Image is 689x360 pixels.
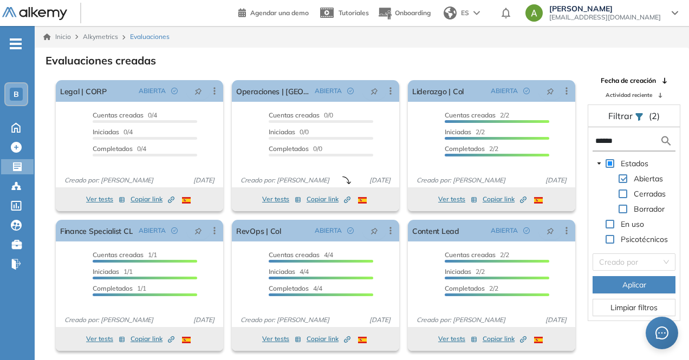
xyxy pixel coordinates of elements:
span: Agendar una demo [250,9,309,17]
span: Completados [445,284,485,292]
span: Cuentas creadas [269,251,320,259]
a: Operaciones | [GEOGRAPHIC_DATA] [236,80,310,102]
span: pushpin [370,87,378,95]
span: [DATE] [541,175,571,185]
span: 2/2 [445,111,509,119]
span: Completados [93,145,133,153]
span: Actividad reciente [606,91,652,99]
span: Creado por: [PERSON_NAME] [412,315,510,325]
span: Estados [619,157,651,170]
img: ESP [534,337,543,343]
img: search icon [660,134,673,148]
img: world [444,6,457,19]
button: pushpin [538,222,562,239]
img: ESP [534,197,543,204]
span: 1/1 [93,251,157,259]
button: Copiar link [307,193,350,206]
span: Completados [269,145,309,153]
span: pushpin [547,87,554,95]
span: Abiertas [634,174,663,184]
span: check-circle [171,88,178,94]
span: 4/4 [269,267,309,276]
span: Completados [445,145,485,153]
span: Creado por: [PERSON_NAME] [60,175,158,185]
span: 4/4 [269,284,322,292]
span: Abiertas [632,172,665,185]
a: Inicio [43,32,71,42]
span: check-circle [347,227,354,234]
span: Iniciadas [93,267,119,276]
span: 0/4 [93,111,157,119]
span: pushpin [547,226,554,235]
span: Iniciadas [269,267,295,276]
span: Copiar link [483,334,526,344]
span: Alkymetrics [83,32,118,41]
span: 1/1 [93,267,133,276]
span: ES [461,8,469,18]
span: ABIERTA [491,86,518,96]
span: Cerradas [634,189,666,199]
img: arrow [473,11,480,15]
span: Creado por: [PERSON_NAME] [60,315,158,325]
span: (2) [649,109,660,122]
img: ESP [358,197,367,204]
button: pushpin [362,222,386,239]
button: Copiar link [483,193,526,206]
span: Filtrar [608,110,635,121]
span: 0/0 [269,128,309,136]
button: Ver tests [262,332,301,345]
span: Cuentas creadas [445,251,496,259]
span: pushpin [194,226,202,235]
button: Ver tests [438,332,477,345]
span: ABIERTA [139,86,166,96]
span: Tutoriales [339,9,369,17]
button: Ver tests [86,193,125,206]
a: Agendar una demo [238,5,309,18]
button: Aplicar [593,276,675,293]
span: [DATE] [189,175,219,185]
button: pushpin [362,82,386,100]
a: Legal | CORP [60,80,107,102]
span: pushpin [370,226,378,235]
span: check-circle [523,88,530,94]
button: Copiar link [131,332,174,345]
span: Completados [93,284,133,292]
span: 2/2 [445,145,498,153]
button: Copiar link [483,332,526,345]
span: check-circle [171,227,178,234]
span: pushpin [194,87,202,95]
span: Copiar link [307,334,350,344]
span: [PERSON_NAME] [549,4,661,13]
span: En uso [619,218,646,231]
span: Copiar link [307,194,350,204]
span: Estados [621,159,648,168]
span: Cerradas [632,187,668,200]
span: Limpiar filtros [610,302,658,313]
button: Ver tests [438,193,477,206]
span: 0/4 [93,128,133,136]
span: Cuentas creadas [93,111,144,119]
span: Cuentas creadas [445,111,496,119]
span: Cuentas creadas [93,251,144,259]
span: 2/2 [445,128,485,136]
span: Borrador [632,202,667,215]
span: [DATE] [365,175,395,185]
span: B [14,90,19,99]
span: Aplicar [622,279,646,291]
span: ABIERTA [315,86,342,96]
span: Copiar link [131,194,174,204]
span: [DATE] [189,315,219,325]
span: ABIERTA [491,226,518,235]
button: pushpin [538,82,562,100]
button: Limpiar filtros [593,299,675,316]
span: ABIERTA [315,226,342,235]
span: 2/2 [445,251,509,259]
span: Creado por: [PERSON_NAME] [236,315,334,325]
span: Creado por: [PERSON_NAME] [412,175,510,185]
span: [EMAIL_ADDRESS][DOMAIN_NAME] [549,13,661,22]
span: Cuentas creadas [269,111,320,119]
span: Creado por: [PERSON_NAME] [236,175,334,185]
span: Iniciadas [93,128,119,136]
img: ESP [358,337,367,343]
a: Liderazgo | Col [412,80,464,102]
